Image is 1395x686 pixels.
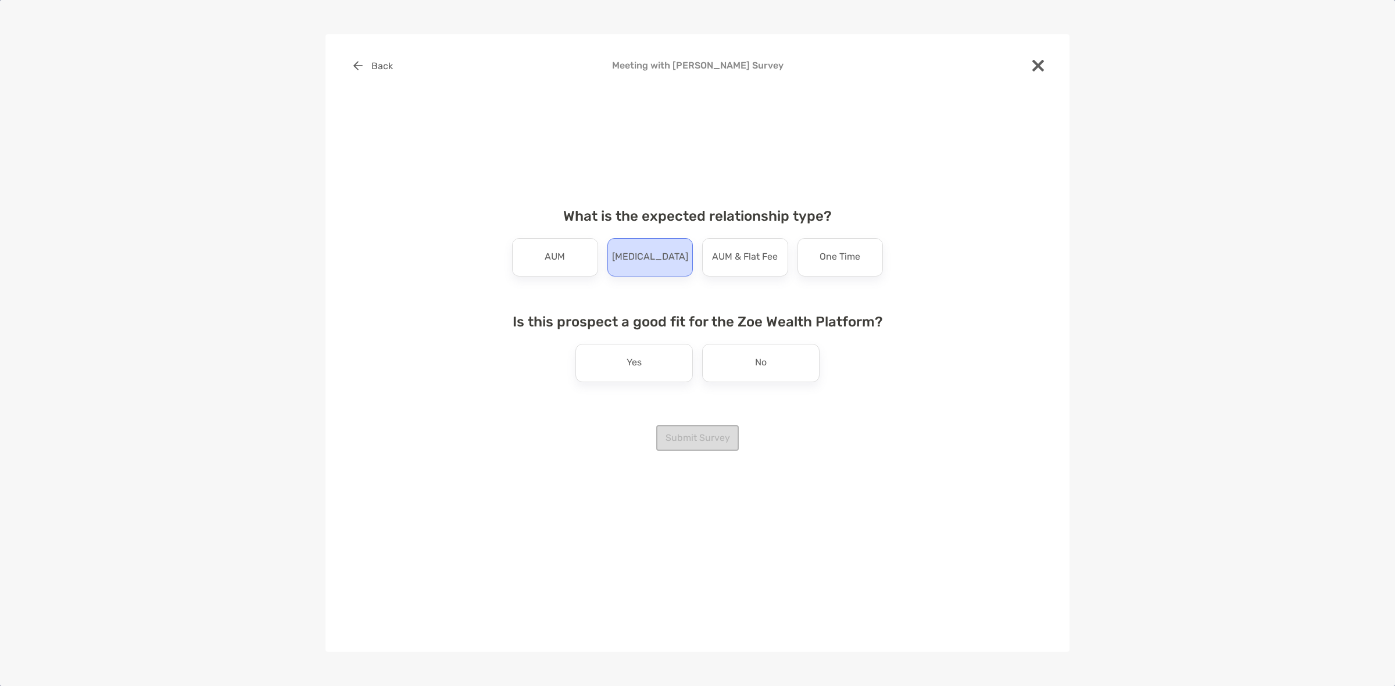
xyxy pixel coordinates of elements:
p: AUM & Flat Fee [712,248,778,267]
p: One Time [820,248,860,267]
h4: Is this prospect a good fit for the Zoe Wealth Platform? [503,314,892,330]
p: No [755,354,767,372]
p: Yes [627,354,642,372]
button: Back [344,53,402,78]
h4: What is the expected relationship type? [503,208,892,224]
img: button icon [353,61,363,70]
p: [MEDICAL_DATA] [612,248,688,267]
h4: Meeting with [PERSON_NAME] Survey [344,60,1051,71]
p: AUM [545,248,565,267]
img: close modal [1032,60,1044,71]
